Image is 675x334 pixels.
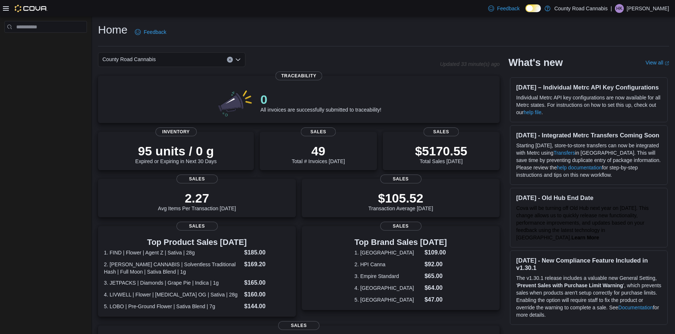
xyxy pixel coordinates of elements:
h3: Top Brand Sales [DATE] [354,238,447,247]
dd: $65.00 [424,272,447,281]
span: Sales [424,127,459,136]
p: 2.27 [158,191,236,205]
dd: $165.00 [244,278,290,287]
span: Sales [278,321,319,330]
h3: Top Product Sales [DATE] [104,238,290,247]
button: Open list of options [235,57,241,63]
p: $5170.55 [415,144,467,158]
a: Learn More [571,235,599,240]
div: Expired or Expiring in Next 30 Days [135,144,217,164]
dt: 5. [GEOGRAPHIC_DATA] [354,296,422,303]
span: Sales [380,175,422,183]
dt: 3. JETPACKS | Diamonds | Grape Pie | Indica | 1g [104,279,241,286]
p: The v1.30.1 release includes a valuable new General Setting, ' ', which prevents sales when produ... [516,274,661,319]
dd: $109.00 [424,248,447,257]
h2: What's new [508,57,563,68]
p: Individual Metrc API key configurations are now available for all Metrc states. For instructions ... [516,94,661,116]
span: Traceability [275,71,322,80]
p: [PERSON_NAME] [627,4,669,13]
a: Documentation [618,305,653,310]
dd: $92.00 [424,260,447,269]
dt: 2. HPI Canna [354,261,422,268]
span: Inventory [155,127,197,136]
dd: $169.20 [244,260,290,269]
p: $105.52 [368,191,433,205]
a: help file [524,109,541,115]
div: Avg Items Per Transaction [DATE] [158,191,236,211]
span: Sales [301,127,336,136]
dd: $64.00 [424,284,447,292]
dt: 3. Empire Standard [354,273,422,280]
p: County Road Cannabis [554,4,608,13]
p: | [611,4,612,13]
h3: [DATE] - New Compliance Feature Included in v1.30.1 [516,257,661,271]
p: Starting [DATE], store-to-store transfers can now be integrated with Metrc using in [GEOGRAPHIC_D... [516,142,661,179]
a: Transfers [553,150,575,156]
a: Feedback [485,1,522,16]
h3: [DATE] - Integrated Metrc Transfers Coming Soon [516,131,661,139]
dt: 1. [GEOGRAPHIC_DATA] [354,249,422,256]
dt: 4. LIVWELL | Flower | [MEDICAL_DATA] OG | Sativa | 28g [104,291,241,298]
button: Clear input [227,57,233,63]
span: Feedback [144,28,166,36]
div: Transaction Average [DATE] [368,191,433,211]
p: 95 units / 0 g [135,144,217,158]
dd: $144.00 [244,302,290,311]
span: Sales [176,175,218,183]
h3: [DATE] – Individual Metrc API Key Configurations [516,84,661,91]
div: Total Sales [DATE] [415,144,467,164]
a: View allExternal link [646,60,669,66]
dt: 5. LOBO | Pre-Ground Flower | Sativa Blend | 7g [104,303,241,310]
dt: 2. [PERSON_NAME] CANNABIS | Solventless Traditional Hash | Full Moon | Sativa Blend | 1g [104,261,241,275]
span: Sales [176,222,218,231]
p: Updated 33 minute(s) ago [440,61,500,67]
span: Feedback [497,5,520,12]
dt: 4. [GEOGRAPHIC_DATA] [354,284,422,292]
a: help documentation [557,165,602,170]
dd: $160.00 [244,290,290,299]
p: 49 [292,144,345,158]
div: Total # Invoices [DATE] [292,144,345,164]
div: All invoices are successfully submitted to traceability! [260,92,381,113]
strong: Prevent Sales with Purchase Limit Warning [517,282,623,288]
span: Sales [380,222,422,231]
h3: [DATE] - Old Hub End Date [516,194,661,201]
h1: Home [98,22,127,37]
span: Cova will be turning off Old Hub next year on [DATE]. This change allows us to quickly release ne... [516,205,649,240]
dd: $47.00 [424,295,447,304]
a: Feedback [132,25,169,39]
svg: External link [665,61,669,66]
input: Dark Mode [525,4,541,12]
div: Harinder Kaur [615,4,624,13]
img: 0 [216,88,255,117]
nav: Complex example [4,34,87,52]
span: HK [616,4,623,13]
dt: 1. FIND | Flower | Agent Z | Sativa | 28g [104,249,241,256]
p: 0 [260,92,381,107]
img: Cova [15,5,48,12]
dd: $185.00 [244,248,290,257]
span: County Road Cannabis [102,55,156,64]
